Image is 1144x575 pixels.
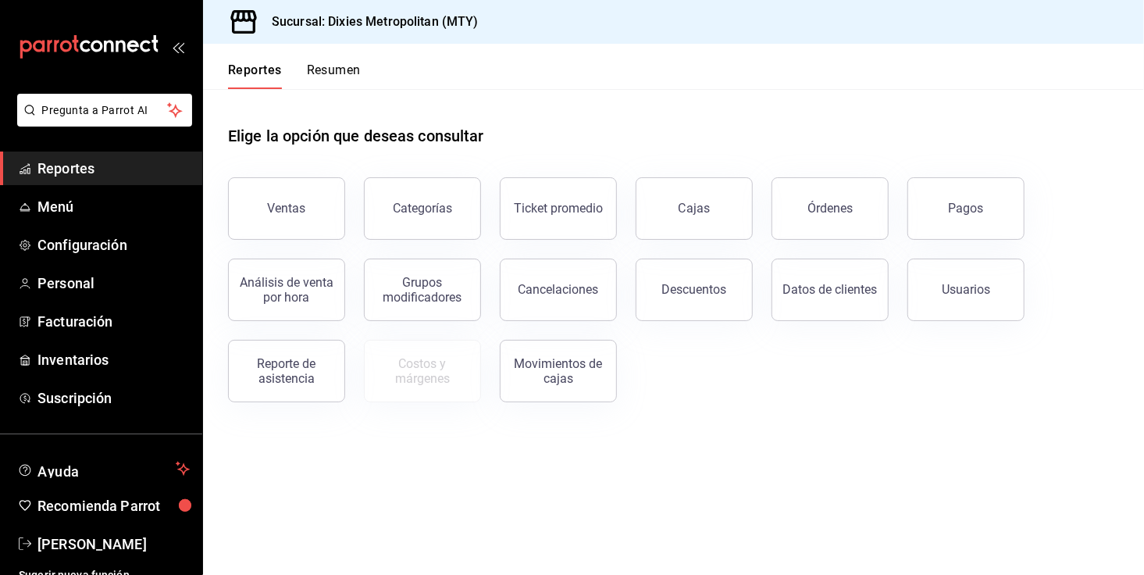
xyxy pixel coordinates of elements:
[393,201,452,216] div: Categorías
[942,282,990,297] div: Usuarios
[228,124,484,148] h1: Elige la opción que deseas consultar
[228,259,345,321] button: Análisis de venta por hora
[519,282,599,297] div: Cancelaciones
[172,41,184,53] button: open_drawer_menu
[907,259,1025,321] button: Usuarios
[228,62,282,89] button: Reportes
[510,356,607,386] div: Movimientos de cajas
[228,62,361,89] div: navigation tabs
[259,12,479,31] h3: Sucursal: Dixies Metropolitan (MTY)
[662,282,727,297] div: Descuentos
[238,275,335,305] div: Análisis de venta por hora
[37,387,190,409] span: Suscripción
[228,340,345,402] button: Reporte de asistencia
[37,349,190,370] span: Inventarios
[679,199,711,218] div: Cajas
[37,273,190,294] span: Personal
[268,201,306,216] div: Ventas
[500,177,617,240] button: Ticket promedio
[238,356,335,386] div: Reporte de asistencia
[636,259,753,321] button: Descuentos
[37,459,169,478] span: Ayuda
[500,259,617,321] button: Cancelaciones
[772,259,889,321] button: Datos de clientes
[42,102,168,119] span: Pregunta a Parrot AI
[37,495,190,516] span: Recomienda Parrot
[949,201,984,216] div: Pagos
[228,177,345,240] button: Ventas
[783,282,878,297] div: Datos de clientes
[37,158,190,179] span: Reportes
[500,340,617,402] button: Movimientos de cajas
[514,201,603,216] div: Ticket promedio
[307,62,361,89] button: Resumen
[364,259,481,321] button: Grupos modificadores
[374,275,471,305] div: Grupos modificadores
[772,177,889,240] button: Órdenes
[37,196,190,217] span: Menú
[636,177,753,240] a: Cajas
[11,113,192,130] a: Pregunta a Parrot AI
[364,340,481,402] button: Contrata inventarios para ver este reporte
[807,201,853,216] div: Órdenes
[364,177,481,240] button: Categorías
[374,356,471,386] div: Costos y márgenes
[17,94,192,127] button: Pregunta a Parrot AI
[37,534,190,555] span: [PERSON_NAME]
[907,177,1025,240] button: Pagos
[37,234,190,255] span: Configuración
[37,311,190,332] span: Facturación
